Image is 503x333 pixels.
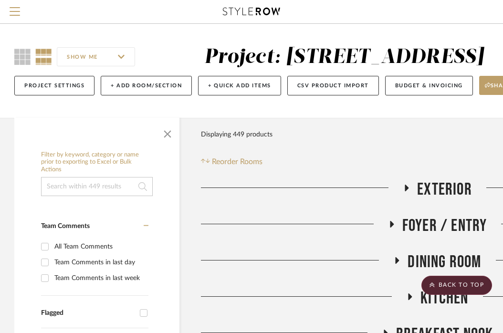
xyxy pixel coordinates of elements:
[54,255,146,270] div: Team Comments in last day
[204,47,484,67] div: Project: [STREET_ADDRESS]
[41,177,153,196] input: Search within 449 results
[420,288,468,309] span: Kitchen
[101,76,192,95] button: + Add Room/Section
[421,276,492,295] scroll-to-top-button: BACK TO TOP
[408,252,481,272] span: Dining Room
[385,76,473,95] button: Budget & Invoicing
[417,179,472,200] span: Exterior
[41,223,90,229] span: Team Comments
[198,76,281,95] button: + Quick Add Items
[14,76,94,95] button: Project Settings
[158,123,177,142] button: Close
[41,151,153,174] h6: Filter by keyword, category or name prior to exporting to Excel or Bulk Actions
[287,76,379,95] button: CSV Product Import
[212,156,262,167] span: Reorder Rooms
[201,125,272,144] div: Displaying 449 products
[201,156,262,167] button: Reorder Rooms
[54,239,146,254] div: All Team Comments
[402,216,487,236] span: Foyer / Entry
[54,271,146,286] div: Team Comments in last week
[41,309,135,317] div: Flagged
